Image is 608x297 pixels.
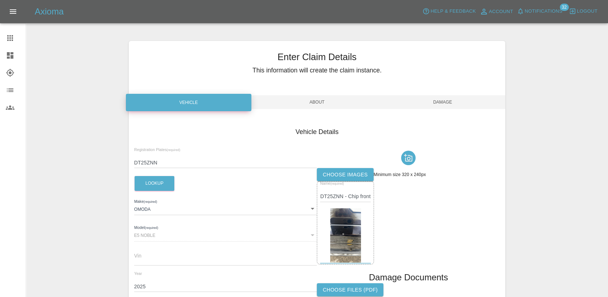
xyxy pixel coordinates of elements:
[134,228,317,241] div: E5 NOBLE
[489,8,513,16] span: Account
[430,7,476,16] span: Help & Feedback
[421,6,477,17] button: Help & Feedback
[4,3,22,20] button: Open drawer
[374,172,426,177] span: Minimum size 320 x 240px
[145,226,158,230] small: (required)
[126,94,251,111] div: Vehicle
[144,200,157,203] small: (required)
[134,225,158,231] label: Model
[567,6,599,17] button: Logout
[560,4,569,11] span: 32
[129,66,505,75] h5: This information will create the claim instance.
[129,50,505,64] h3: Enter Claim Details
[515,6,564,17] button: Notifications
[320,181,344,186] span: Name
[369,272,448,283] h1: Damage Documents
[134,271,142,276] span: Year
[317,283,383,297] label: Choose files (pdf)
[134,199,157,205] label: Make
[135,176,174,191] button: Lookup
[525,7,562,16] span: Notifications
[134,147,180,152] span: Registration Plates
[134,202,317,215] div: OMODA
[134,253,141,259] span: Vin
[478,6,515,17] a: Account
[134,127,500,137] h4: Vehicle Details
[35,6,64,17] h5: Axioma
[167,148,180,151] small: (required)
[254,95,380,109] span: About
[577,7,598,16] span: Logout
[380,95,505,109] span: Damage
[317,168,373,181] label: Choose images
[331,182,344,185] small: (required)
